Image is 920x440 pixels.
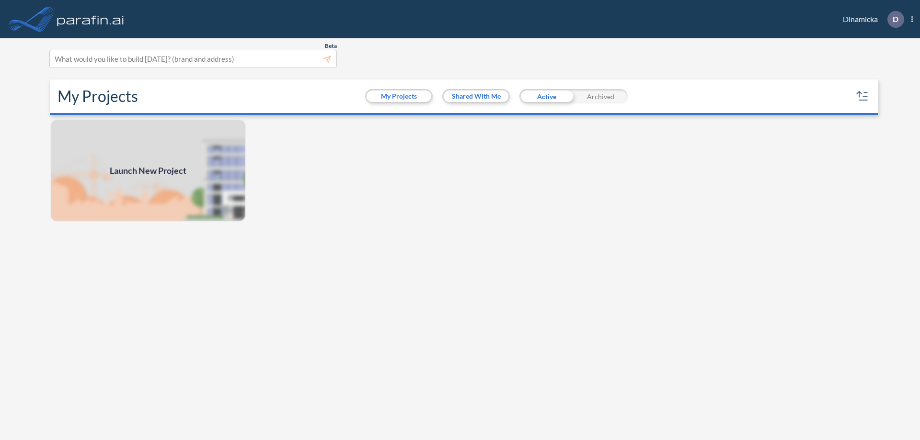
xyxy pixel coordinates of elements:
[574,89,628,103] div: Archived
[855,89,870,104] button: sort
[325,42,337,50] span: Beta
[50,119,246,222] a: Launch New Project
[50,119,246,222] img: add
[367,90,431,102] button: My Projects
[57,87,138,105] h2: My Projects
[110,164,186,177] span: Launch New Project
[828,11,913,28] div: Dinamicka
[893,15,898,23] p: D
[519,89,574,103] div: Active
[444,90,508,102] button: Shared With Me
[55,10,126,29] img: logo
